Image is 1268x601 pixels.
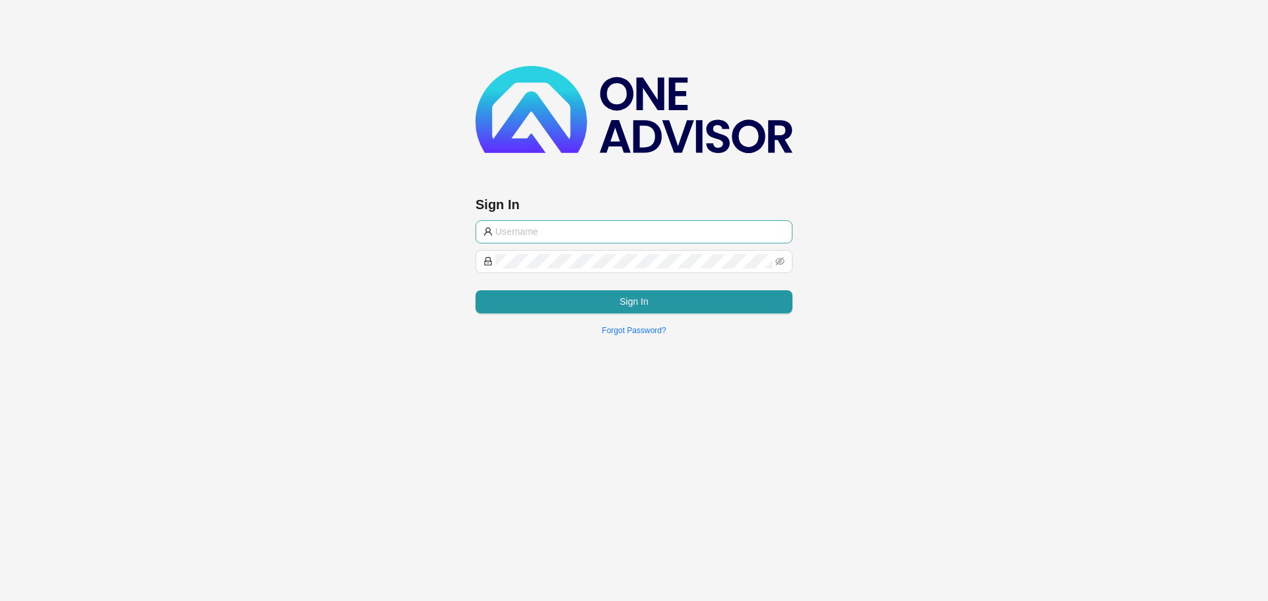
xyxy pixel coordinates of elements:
span: lock [483,257,493,266]
h3: Sign In [475,195,792,214]
span: Sign In [619,294,649,309]
button: Sign In [475,290,792,313]
a: Forgot Password? [602,326,666,335]
span: eye-invisible [775,257,785,266]
input: Username [495,224,785,239]
img: b89e593ecd872904241dc73b71df2e41-logo-dark.svg [475,66,792,153]
span: user [483,227,493,236]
